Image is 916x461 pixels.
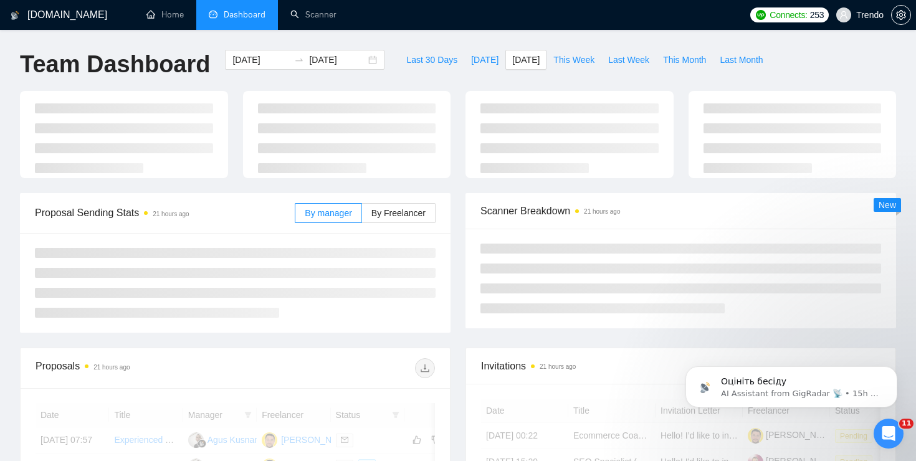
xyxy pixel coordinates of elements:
time: 21 hours ago [153,211,189,217]
span: [DATE] [512,53,540,67]
time: 21 hours ago [540,363,576,370]
div: Proposals [36,358,236,378]
img: upwork-logo.png [756,10,766,20]
span: This Month [663,53,706,67]
button: This Week [546,50,601,70]
img: logo [11,6,19,26]
iframe: Intercom notifications message [667,340,916,427]
span: This Week [553,53,594,67]
button: Last Month [713,50,770,70]
span: dashboard [209,10,217,19]
a: homeHome [146,9,184,20]
span: By manager [305,208,351,218]
a: setting [891,10,911,20]
button: This Month [656,50,713,70]
span: Last Week [608,53,649,67]
h1: Team Dashboard [20,50,210,79]
span: user [839,11,848,19]
span: By Freelancer [371,208,426,218]
iframe: Intercom live chat [874,419,904,449]
span: Dashboard [224,9,265,20]
button: Last 30 Days [399,50,464,70]
span: [DATE] [471,53,499,67]
span: Scanner Breakdown [480,203,881,219]
button: setting [891,5,911,25]
button: [DATE] [464,50,505,70]
span: to [294,55,304,65]
span: Connects: [770,8,807,22]
button: [DATE] [505,50,546,70]
time: 21 hours ago [93,364,130,371]
span: 11 [899,419,914,429]
span: 253 [810,8,824,22]
span: Proposal Sending Stats [35,205,295,221]
input: End date [309,53,366,67]
input: Start date [232,53,289,67]
a: searchScanner [290,9,336,20]
span: Invitations [481,358,880,374]
span: Last Month [720,53,763,67]
span: New [879,200,896,210]
button: Last Week [601,50,656,70]
span: swap-right [294,55,304,65]
time: 21 hours ago [584,208,620,215]
span: Last 30 Days [406,53,457,67]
